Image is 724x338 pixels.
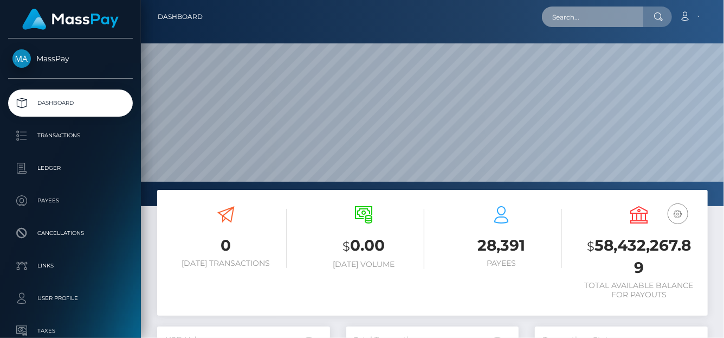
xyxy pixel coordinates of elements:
small: $ [342,239,350,254]
h6: [DATE] Transactions [165,259,287,268]
a: Ledger [8,155,133,182]
h3: 0.00 [303,235,424,257]
h3: 0 [165,235,287,256]
h6: [DATE] Volume [303,260,424,269]
h6: Total Available Balance for Payouts [578,281,700,299]
h6: Payees [441,259,562,268]
a: Cancellations [8,220,133,247]
a: Transactions [8,122,133,149]
h3: 58,432,267.89 [578,235,700,278]
a: Dashboard [8,90,133,117]
p: Payees [12,193,128,209]
a: User Profile [8,285,133,312]
p: Links [12,258,128,274]
span: MassPay [8,54,133,63]
p: Cancellations [12,225,128,241]
p: Ledger [12,160,128,176]
a: Payees [8,187,133,214]
a: Links [8,252,133,279]
h3: 28,391 [441,235,562,256]
input: Search... [542,7,644,27]
p: User Profile [12,290,128,307]
p: Transactions [12,127,128,144]
img: MassPay Logo [22,9,119,30]
a: Dashboard [158,5,203,28]
small: $ [587,239,594,254]
p: Dashboard [12,95,128,111]
img: MassPay [12,49,31,68]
